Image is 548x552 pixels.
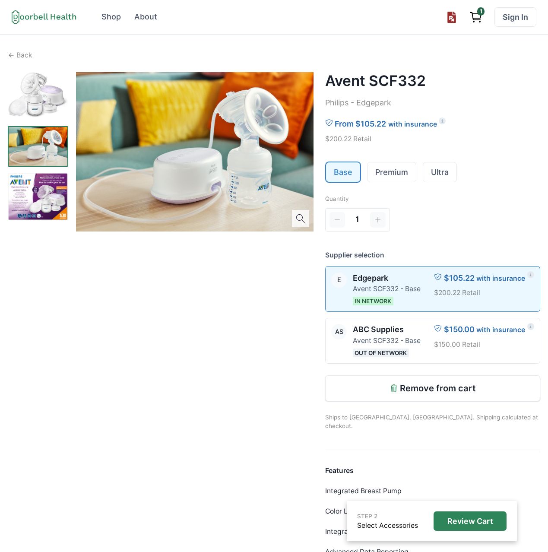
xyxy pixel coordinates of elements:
[325,134,540,144] p: $200.22 Retail
[442,7,462,27] button: Upload prescription
[477,7,485,15] span: 1
[329,212,345,228] button: Decrement
[423,162,456,182] a: Ultra
[355,214,359,225] span: 1
[353,324,421,336] p: ABC Supplies
[325,401,540,430] p: Ships to [GEOGRAPHIC_DATA], [GEOGRAPHIC_DATA]. Shipping calculated at checkout.
[353,297,393,305] span: In Network
[400,383,476,393] p: Remove from cart
[357,512,418,520] p: STEP 2
[337,277,341,283] div: Edgepark
[8,126,68,167] img: fjqt3luqs1s1fockw9rvj9w7pfkf
[388,119,437,130] p: with insurance
[129,7,163,27] a: About
[134,11,157,23] div: About
[8,173,68,221] img: p8xktdatc5qvihr1wisn7n0qpc5j
[434,511,507,531] button: Review Cart
[367,162,416,182] a: Premium
[434,339,534,350] p: $150.00 Retail
[325,375,540,401] button: Remove from cart
[353,349,409,357] span: Out of Network
[494,7,536,27] a: Sign In
[434,288,534,298] p: $200.22 Retail
[370,212,386,228] button: Increment
[101,11,121,23] div: Shop
[96,7,127,27] a: Shop
[447,517,493,526] p: Review Cart
[325,72,540,89] h2: Avent SCF332
[16,50,32,60] p: Back
[353,336,421,346] p: Avent SCF332 - Base
[353,284,421,294] p: Avent SCF332 - Base
[444,324,475,336] p: $150.00
[326,162,360,182] button: Base
[325,97,540,109] p: Philips - Edgepark
[8,72,68,121] img: p396f7c1jhk335ckoricv06bci68
[325,318,540,364] a: ABC SuppliesABC SuppliesAvent SCF332 - BaseOut of Network$150.00with insurance$150.00 Retail
[325,466,354,475] strong: Features
[325,266,540,312] a: EdgeparkEdgeparkAvent SCF332 - BaseIn Network$105.22with insurance$200.22 Retail
[325,194,540,203] p: Quantity
[466,7,487,27] a: View cart
[357,521,418,530] a: Select Accessories
[335,329,343,335] div: ABC Supplies
[325,250,540,260] p: Supplier selection
[444,273,475,284] p: $105.22
[476,273,525,284] p: with insurance
[476,325,525,335] p: with insurance
[335,118,386,130] p: From $105.22
[353,273,421,284] p: Edgepark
